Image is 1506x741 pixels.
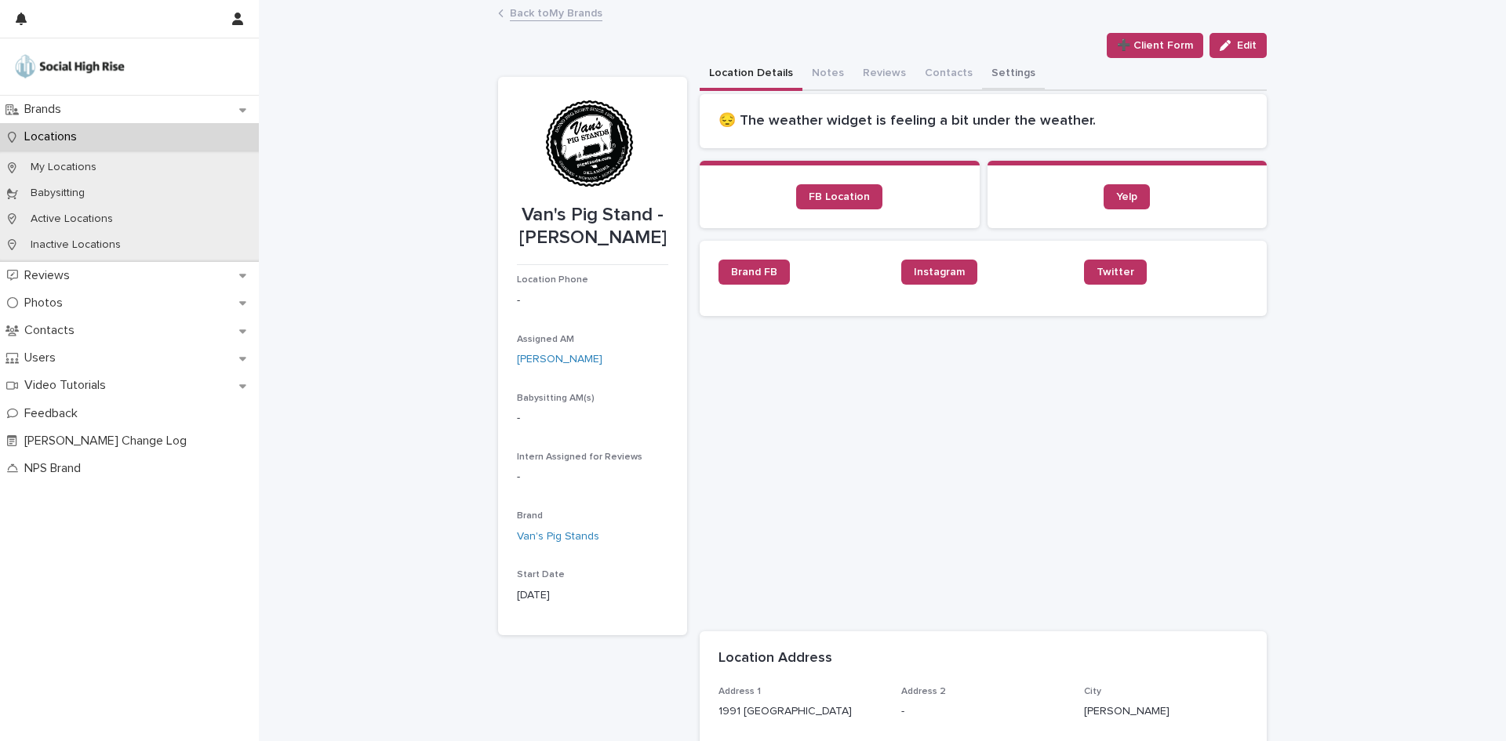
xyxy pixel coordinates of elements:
a: Back toMy Brands [510,3,602,21]
p: Reviews [18,268,82,283]
span: Assigned AM [517,335,574,344]
p: - [517,292,668,309]
p: Contacts [18,323,87,338]
span: Intern Assigned for Reviews [517,452,642,462]
span: Address 1 [718,687,761,696]
span: Twitter [1097,267,1134,278]
p: Van's Pig Stand - [PERSON_NAME] [517,204,668,249]
button: Location Details [700,58,802,91]
p: [PERSON_NAME] Change Log [18,434,199,449]
span: City [1084,687,1101,696]
p: Brands [18,102,74,117]
p: Active Locations [18,212,125,226]
p: [DATE] [517,587,668,604]
p: My Locations [18,161,109,174]
a: [PERSON_NAME] [517,351,602,368]
span: Brand [517,511,543,521]
span: ➕ Client Form [1117,38,1193,53]
p: - [517,469,668,485]
span: Brand FB [731,267,777,278]
p: Video Tutorials [18,378,118,393]
span: Babysitting AM(s) [517,394,595,403]
a: Twitter [1084,260,1147,285]
p: [PERSON_NAME] [1084,703,1248,720]
span: Start Date [517,570,565,579]
span: Instagram [914,267,965,278]
p: Locations [18,129,89,144]
button: Contacts [915,58,982,91]
p: NPS Brand [18,461,93,476]
img: o5DnuTxEQV6sW9jFYBBf [13,51,127,82]
p: Inactive Locations [18,238,133,252]
p: Users [18,351,68,365]
p: - [901,703,1065,720]
a: FB Location [796,184,882,209]
button: Reviews [853,58,915,91]
a: Instagram [901,260,977,285]
span: Location Phone [517,275,588,285]
p: - [517,410,668,427]
span: Address 2 [901,687,946,696]
button: Notes [802,58,853,91]
span: FB Location [809,191,870,202]
p: Babysitting [18,187,97,200]
a: Brand FB [718,260,790,285]
h2: 😔 The weather widget is feeling a bit under the weather. [718,113,1248,130]
button: ➕ Client Form [1107,33,1203,58]
p: Feedback [18,406,90,421]
span: Edit [1237,40,1257,51]
p: Photos [18,296,75,311]
p: 1991 [GEOGRAPHIC_DATA] [718,703,882,720]
span: Yelp [1116,191,1137,202]
a: Yelp [1104,184,1150,209]
h2: Location Address [718,650,832,667]
button: Edit [1210,33,1267,58]
button: Settings [982,58,1045,91]
a: Van's Pig Stands [517,529,599,545]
